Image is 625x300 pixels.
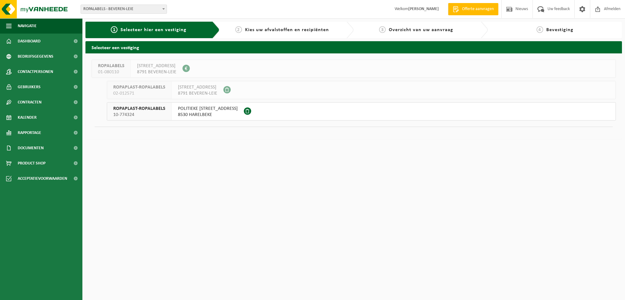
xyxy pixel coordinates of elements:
a: Offerte aanvragen [448,3,498,15]
span: ROPAPLAST-ROPALABELS [113,84,165,90]
button: ROPAPLAST-ROPALABELS 10-774324 POLITIEKE [STREET_ADDRESS]8530 HARELBEKE [107,102,616,121]
span: Selecteer hier een vestiging [121,27,186,32]
strong: [PERSON_NAME] [408,7,439,11]
span: Gebruikers [18,79,41,95]
span: 4 [536,26,543,33]
span: ROPAPLAST-ROPALABELS [113,106,165,112]
iframe: chat widget [3,287,102,300]
span: ROPALABELS - BEVEREN-LEIE [81,5,167,14]
span: [STREET_ADDRESS] [178,84,217,90]
span: [STREET_ADDRESS] [137,63,176,69]
span: ROPALABELS - BEVEREN-LEIE [81,5,167,13]
span: Product Shop [18,156,45,171]
span: 3 [379,26,386,33]
span: Acceptatievoorwaarden [18,171,67,186]
span: Rapportage [18,125,41,140]
span: Bedrijfsgegevens [18,49,53,64]
span: Bevestiging [546,27,573,32]
span: Overzicht van uw aanvraag [389,27,453,32]
span: 02-012571 [113,90,165,96]
span: Navigatie [18,18,37,34]
span: ROPALABELS [98,63,125,69]
span: 8791 BEVEREN-LEIE [178,90,217,96]
span: 8791 BEVEREN-LEIE [137,69,176,75]
span: Dashboard [18,34,41,49]
span: Contracten [18,95,42,110]
h2: Selecteer een vestiging [85,41,622,53]
span: 2 [235,26,242,33]
span: Documenten [18,140,44,156]
span: Kies uw afvalstoffen en recipiënten [245,27,329,32]
span: 1 [111,26,117,33]
span: Kalender [18,110,37,125]
span: Contactpersonen [18,64,53,79]
span: Offerte aanvragen [461,6,495,12]
span: 01-080110 [98,69,125,75]
span: 8530 HARELBEKE [178,112,238,118]
span: 10-774324 [113,112,165,118]
span: POLITIEKE [STREET_ADDRESS] [178,106,238,112]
